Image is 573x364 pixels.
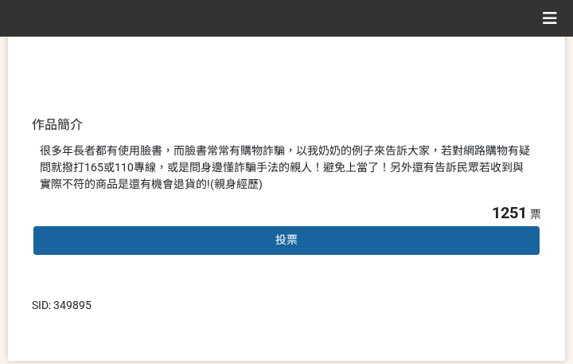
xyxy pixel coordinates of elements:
[40,143,533,193] div: 很多年長者都有使用臉書，而臉書常常有購物詐騙，以我奶奶的例子來告訴大家，若對網路購物有疑問就撥打165或110專線，或是問身邊懂詐騙手法的親人！避免上當了！另外還有告訴民眾若收到與實際不符的商品...
[32,117,83,132] span: 作品簡介
[492,203,527,222] span: 1251
[402,297,481,313] iframe: IFrame Embed
[530,208,541,221] span: 票
[275,233,298,246] span: 投票
[32,299,92,311] span: SID: 349895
